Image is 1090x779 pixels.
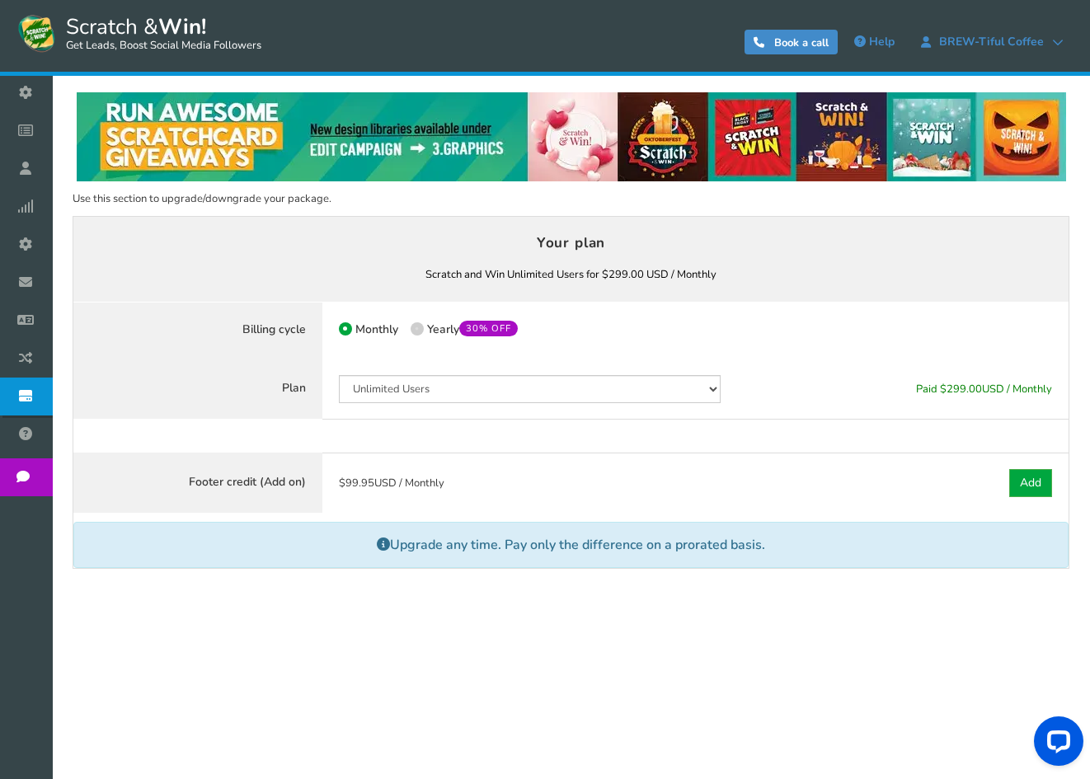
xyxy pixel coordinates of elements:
span: $ USD / Monthly [339,476,444,490]
b: Scratch and Win Unlimited Users for $299.00 USD / Monthly [425,267,716,282]
a: Help [846,29,903,55]
iframe: LiveChat chat widget [1021,710,1090,779]
span: 299.00 [947,382,982,397]
span: Use this section to upgrade/downgrade your package. [73,191,331,206]
img: festival-poster-2020.webp [77,92,1066,181]
h4: Your plan [90,232,1053,255]
a: Add [1009,469,1052,497]
a: Book a call [745,30,838,54]
label: Billing cycle [73,302,322,359]
span: 99.95 [345,476,374,490]
img: Scratch and Win [16,12,58,54]
span: Scratch & [58,12,261,54]
p: Upgrade any time. Pay only the difference on a prorated basis. [73,522,1069,568]
span: Book a call [774,35,829,50]
span: Yearly [427,321,518,337]
a: Scratch &Win! Get Leads, Boost Social Media Followers [16,12,261,54]
small: Get Leads, Boost Social Media Followers [66,40,261,53]
span: Paid $ USD / Monthly [916,382,1052,397]
label: Plan [73,359,322,420]
span: Help [869,34,895,49]
label: Footer credit (Add on) [73,453,322,514]
strong: Win! [158,12,206,41]
span: Monthly [355,321,398,337]
span: BREW-tiful Coffee [931,35,1052,49]
mark: 30% OFF [459,321,518,336]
